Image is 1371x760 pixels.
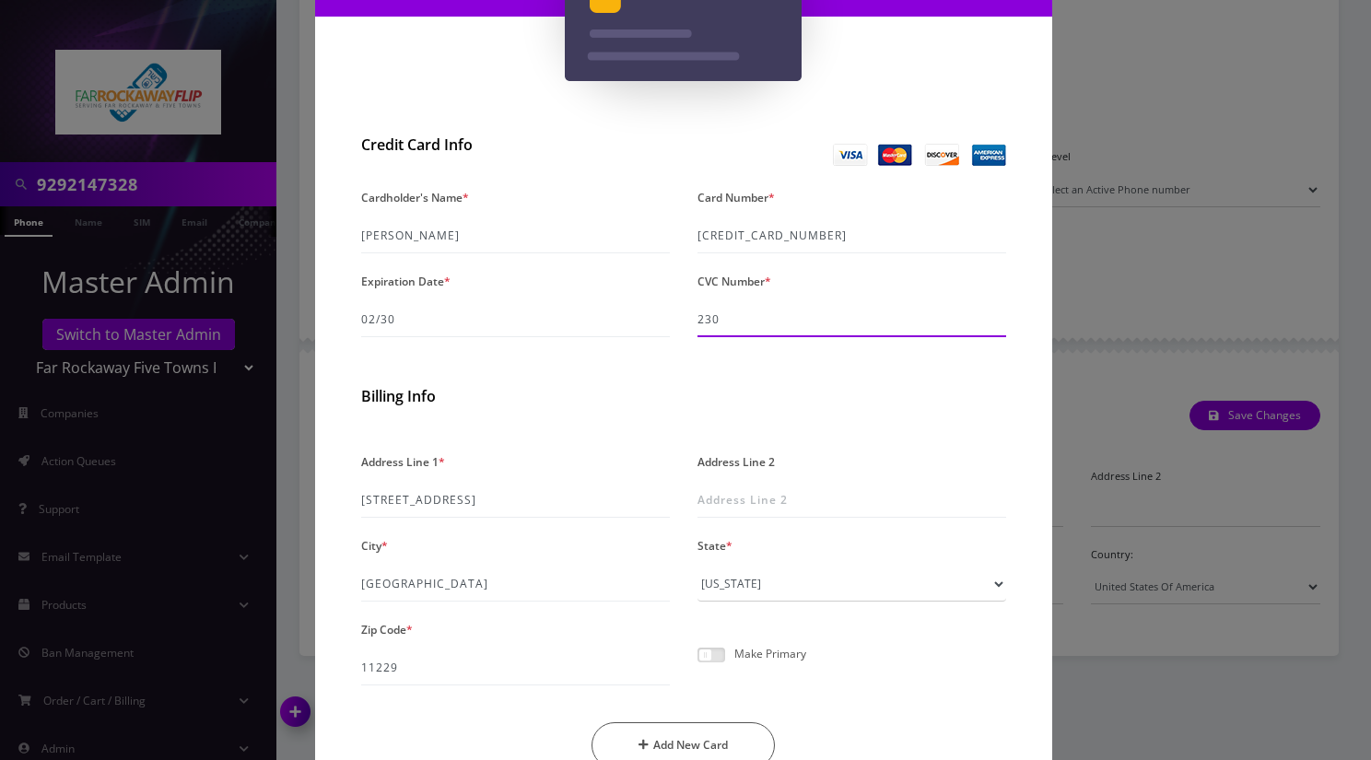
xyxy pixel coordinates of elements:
[734,648,806,660] p: Make Primary
[361,184,469,211] label: Cardholder's Name
[697,184,775,211] label: Card Number
[697,483,1006,518] input: Address Line 2
[833,144,1006,166] img: Credit Card Info
[697,532,732,559] label: State
[361,136,670,154] h2: Credit Card Info
[361,268,451,295] label: Expiration Date
[361,616,413,643] label: Zip Code
[361,532,388,559] label: City
[361,449,445,475] label: Address Line 1
[697,218,1006,253] input: Please Enter Card New Number
[697,268,771,295] label: CVC Number
[361,302,670,337] input: MM/YY
[361,218,670,253] input: Please Enter Cardholder’s Name
[361,483,670,518] input: Address Line 1
[361,388,1006,405] h2: Billing Info
[697,302,1006,337] input: CVV
[361,567,670,602] input: City
[697,449,775,475] label: Address Line 2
